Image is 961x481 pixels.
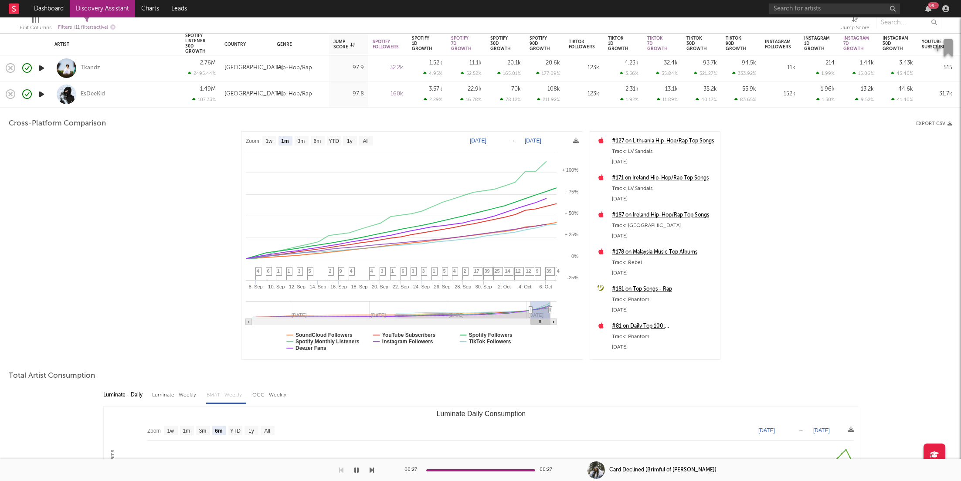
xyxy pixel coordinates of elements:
text: Spotify Monthly Listeners [295,339,360,345]
div: 1.92 % [620,97,638,102]
button: Export CSV [916,121,952,126]
div: 55.9k [742,86,756,92]
a: #171 on Ireland Hip-Hop/Rap Top Songs [612,173,716,183]
div: Spotify 30D Growth [490,36,511,51]
div: 35.84 % [656,71,678,76]
div: Jump Score [333,39,355,50]
text: 12. Sep [289,284,305,289]
div: 9.52 % [855,97,874,102]
div: [DATE] [612,305,716,315]
div: Jump Score [841,23,869,33]
div: 45.40 % [891,71,913,76]
div: Edit Columns [20,12,51,37]
span: 3 [381,268,384,274]
div: 177.09 % [536,71,560,76]
div: Track: Phantom [612,295,716,305]
div: Artist [54,42,172,47]
div: 165.01 % [497,71,521,76]
div: #53 on Daily Top 100: [GEOGRAPHIC_DATA] [612,358,716,369]
div: 70k [511,86,521,92]
input: Search for artists [769,3,900,14]
div: Spotify 1D Growth [412,36,432,51]
div: Tiktok Followers [569,39,595,50]
div: 123k [569,89,599,99]
span: 14 [505,268,510,274]
span: 3 [422,268,425,274]
div: Country [224,42,264,47]
div: 1.49M [200,86,216,92]
div: 3.43k [899,60,913,66]
div: Instagram 7D Growth [843,36,869,51]
span: 3 [298,268,301,274]
text: 4. Oct [519,284,531,289]
div: Tiktok 1D Growth [608,36,628,51]
text: All [264,427,270,434]
text: 1y [347,138,353,144]
div: 2.76M [200,60,216,66]
a: #187 on Ireland Hip-Hop/Rap Top Songs [612,210,716,220]
div: 1.99 % [816,71,835,76]
div: Instagram 1D Growth [804,36,830,51]
div: 515 [922,63,952,73]
div: 20.1k [507,60,521,66]
div: 13.1k [665,86,678,92]
div: 2495.44 % [188,71,216,76]
text: 16. Sep [330,284,346,289]
div: [GEOGRAPHIC_DATA] [224,89,283,99]
text: SoundCloud Followers [295,332,353,338]
div: Track: Phantom [612,332,716,342]
div: Card Declined (Brimful of [PERSON_NAME]) [609,466,717,474]
div: Jump Score [841,12,869,37]
div: Filters [58,22,115,33]
div: 2.31k [625,86,638,92]
div: [DATE] [612,157,716,167]
text: 1m [183,427,190,434]
div: 22.9k [468,86,482,92]
span: 5 [443,268,446,274]
div: 00:27 [540,465,557,475]
div: #181 on Top Songs - Rap [612,284,716,295]
span: 9 [340,268,342,274]
text: 3m [297,138,305,144]
div: 13.2k [861,86,874,92]
div: 1.30 % [816,97,835,102]
span: 6 [402,268,404,274]
div: [DATE] [612,231,716,241]
div: Track: [GEOGRAPHIC_DATA] [612,220,716,231]
div: EsDeeKid [81,90,105,98]
div: 1.96k [821,86,835,92]
div: 152k [765,89,795,99]
span: 39 [485,268,490,274]
div: 321.27 % [694,71,717,76]
div: 1.44k [860,60,874,66]
a: #178 on Malaysia Music Top Albums [612,247,716,257]
div: 1.52k [429,60,442,66]
a: #127 on Lithuania Hip-Hop/Rap Top Songs [612,136,716,146]
text: YTD [230,427,240,434]
div: 20.6k [546,60,560,66]
text: 10. Sep [268,284,285,289]
text: Luminate Daily Consumption [436,410,526,417]
span: 2 [329,268,332,274]
div: 108k [547,86,560,92]
span: 6 [267,268,270,274]
div: OCC - Weekly [252,388,287,403]
text: 2. Oct [498,284,510,289]
div: 94.5k [742,60,756,66]
text: Deezer Fans [295,345,326,351]
div: 41.40 % [891,97,913,102]
text: + 100% [562,167,578,173]
span: ( 11 filters active) [74,25,108,30]
div: 160k [373,89,403,99]
div: 97.8 [333,89,364,99]
div: 107.33 % [192,97,216,102]
text: 18. Sep [351,284,367,289]
div: 214 [825,60,835,66]
input: Search... [876,16,941,29]
span: 1 [277,268,280,274]
span: 12 [526,268,531,274]
div: Track: LV Sandals [612,183,716,194]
